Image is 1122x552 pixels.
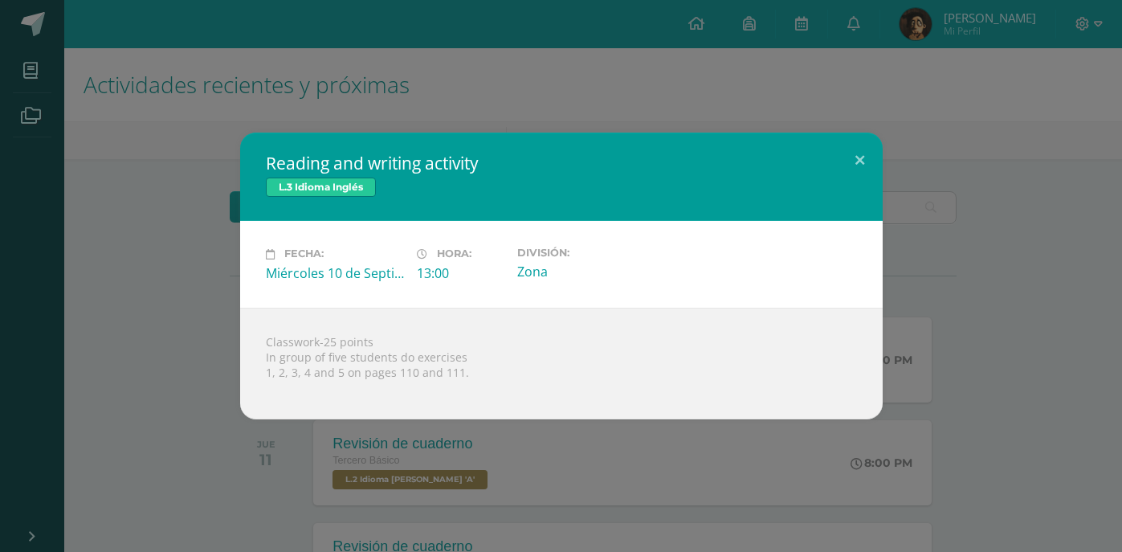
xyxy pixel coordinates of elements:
span: L.3 Idioma Inglés [266,178,376,197]
label: División: [517,247,655,259]
div: Classwork-25 points In group of five students do exercises 1, 2, 3, 4 and 5 on pages 110 and 111. [240,308,883,419]
span: Fecha: [284,248,324,260]
h2: Reading and writing activity [266,152,857,174]
span: Hora: [437,248,471,260]
button: Close (Esc) [837,133,883,187]
div: Miércoles 10 de Septiembre [266,264,404,282]
div: Zona [517,263,655,280]
div: 13:00 [417,264,504,282]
